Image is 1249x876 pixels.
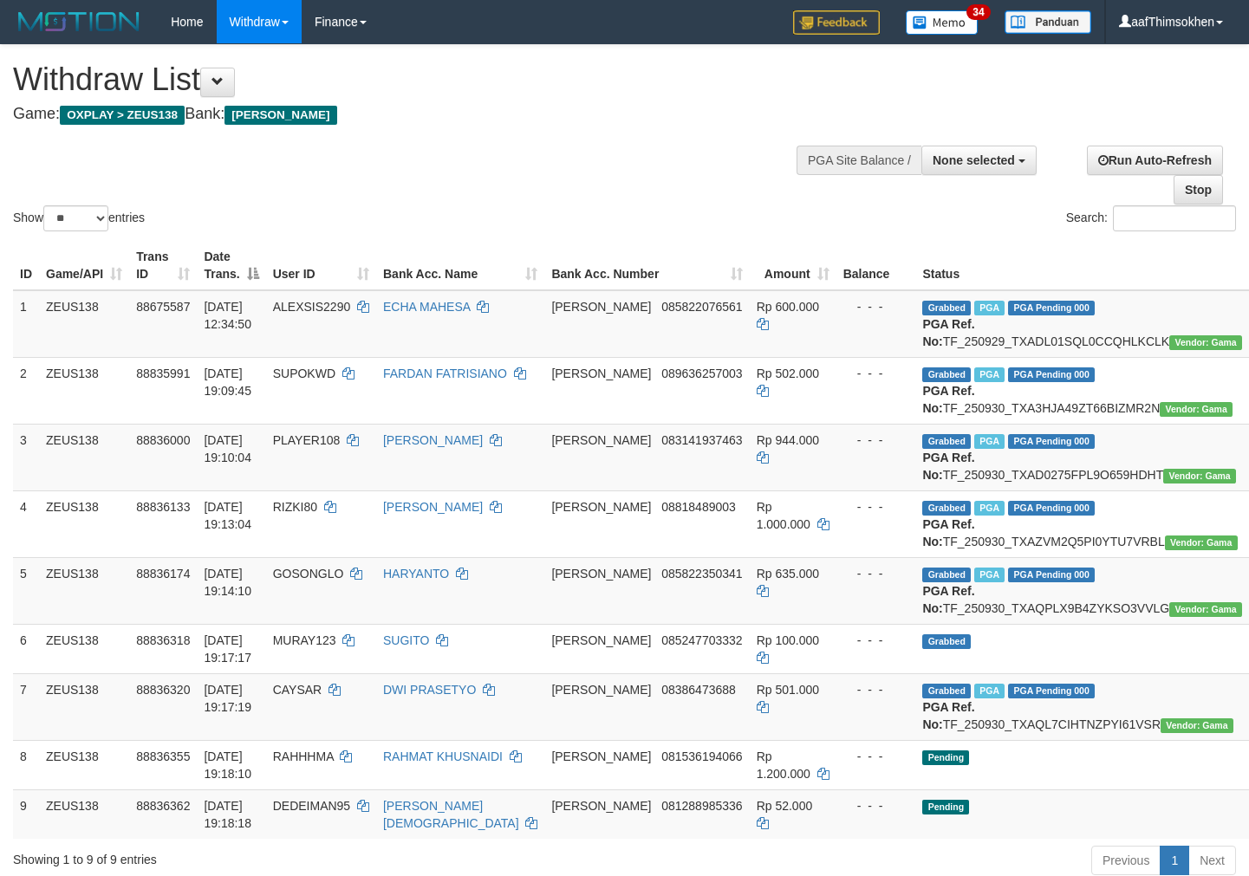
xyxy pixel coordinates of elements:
div: - - - [843,748,909,765]
span: PLAYER108 [273,433,341,447]
span: [PERSON_NAME] [551,433,651,447]
span: Copy 083141937463 to clipboard [661,433,742,447]
b: PGA Ref. No: [922,317,974,348]
td: ZEUS138 [39,673,129,740]
th: Date Trans.: activate to sort column descending [197,241,265,290]
span: Rp 52.000 [757,799,813,813]
a: [PERSON_NAME] [383,433,483,447]
span: Rp 1.000.000 [757,500,810,531]
span: Copy 089636257003 to clipboard [661,367,742,380]
span: RAHHHMA [273,749,334,763]
td: 8 [13,740,39,789]
span: Grabbed [922,434,971,449]
span: PGA Pending [1008,568,1095,582]
th: ID [13,241,39,290]
span: Rp 600.000 [757,300,819,314]
select: Showentries [43,205,108,231]
span: Pending [922,800,969,814]
span: ALEXSIS2290 [273,300,351,314]
input: Search: [1113,205,1236,231]
span: Marked by aafpengsreynich [974,434,1005,449]
span: 88836362 [136,799,190,813]
th: Status [915,241,1249,290]
b: PGA Ref. No: [922,517,974,548]
span: Marked by aafpengsreynich [974,684,1005,698]
h4: Game: Bank: [13,106,816,123]
span: 88675587 [136,300,190,314]
th: Trans ID: activate to sort column ascending [129,241,197,290]
span: Grabbed [922,634,971,649]
div: PGA Site Balance / [797,146,921,175]
a: Run Auto-Refresh [1087,146,1223,175]
span: PGA Pending [1008,684,1095,698]
a: RAHMAT KHUSNAIDI [383,749,503,763]
span: PGA Pending [1008,434,1095,449]
a: Next [1188,846,1236,875]
span: [PERSON_NAME] [551,749,651,763]
span: Copy 08386473688 to clipboard [661,683,736,697]
td: 9 [13,789,39,839]
span: 88836174 [136,567,190,581]
span: [DATE] 19:13:04 [204,500,251,531]
span: Vendor URL: https://trx31.1velocity.biz [1163,469,1236,483]
span: 88836318 [136,633,190,647]
th: Bank Acc. Number: activate to sort column ascending [544,241,749,290]
b: PGA Ref. No: [922,584,974,615]
td: TF_250930_TXAZVM2Q5PI0YTU7VRBL [915,490,1249,557]
span: [PERSON_NAME] [551,567,651,581]
span: Rp 1.200.000 [757,749,810,781]
span: Pending [922,750,969,765]
label: Search: [1066,205,1236,231]
span: Marked by aafpengsreynich [974,301,1005,315]
td: ZEUS138 [39,557,129,624]
span: 88836355 [136,749,190,763]
h1: Withdraw List [13,62,816,97]
td: 5 [13,557,39,624]
span: Copy 081536194066 to clipboard [661,749,742,763]
span: Vendor URL: https://trx31.1velocity.biz [1169,335,1242,350]
span: CAYSAR [273,683,322,697]
a: DWI PRASETYO [383,683,476,697]
span: [PERSON_NAME] [551,799,651,813]
span: Grabbed [922,501,971,516]
span: [DATE] 19:17:19 [204,683,251,714]
td: TF_250930_TXAD0275FPL9O659HDHT [915,424,1249,490]
span: 88836133 [136,500,190,514]
div: - - - [843,498,909,516]
button: None selected [921,146,1037,175]
td: 2 [13,357,39,424]
div: - - - [843,432,909,449]
span: Rp 100.000 [757,633,819,647]
td: ZEUS138 [39,740,129,789]
div: - - - [843,365,909,382]
td: TF_250929_TXADL01SQL0CCQHLKCLK [915,290,1249,358]
span: Rp 502.000 [757,367,819,380]
td: 3 [13,424,39,490]
div: Showing 1 to 9 of 9 entries [13,844,507,868]
span: [DATE] 12:34:50 [204,300,251,331]
span: Copy 08818489003 to clipboard [661,500,736,514]
td: TF_250930_TXAQL7CIHTNZPYI61VSR [915,673,1249,740]
td: ZEUS138 [39,624,129,673]
span: [PERSON_NAME] [551,300,651,314]
a: FARDAN FATRISIANO [383,367,507,380]
label: Show entries [13,205,145,231]
span: [PERSON_NAME] [551,633,651,647]
span: Copy 085822076561 to clipboard [661,300,742,314]
a: Previous [1091,846,1161,875]
div: - - - [843,632,909,649]
span: Vendor URL: https://trx31.1velocity.biz [1161,718,1233,733]
span: RIZKI80 [273,500,317,514]
div: - - - [843,298,909,315]
span: Vendor URL: https://trx31.1velocity.biz [1160,402,1233,417]
td: 6 [13,624,39,673]
span: Grabbed [922,684,971,698]
th: Game/API: activate to sort column ascending [39,241,129,290]
span: SUPOKWD [273,367,335,380]
span: DEDEIMAN95 [273,799,350,813]
span: Copy 085822350341 to clipboard [661,567,742,581]
img: Button%20Memo.svg [906,10,979,35]
span: [DATE] 19:17:17 [204,633,251,665]
img: MOTION_logo.png [13,9,145,35]
span: PGA Pending [1008,301,1095,315]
